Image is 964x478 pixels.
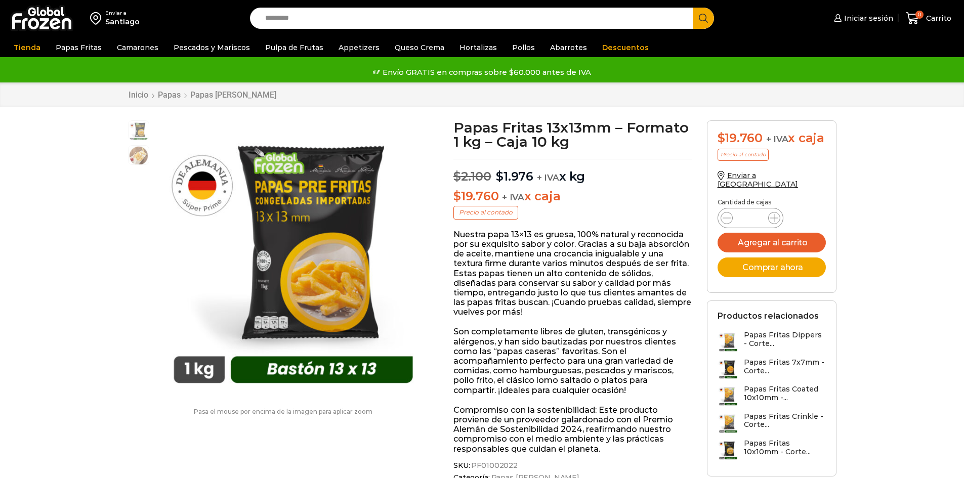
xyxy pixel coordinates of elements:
p: Precio al contado [718,149,769,161]
a: Enviar a [GEOGRAPHIC_DATA] [718,171,799,189]
a: Pulpa de Frutas [260,38,328,57]
a: Pollos [507,38,540,57]
bdi: 2.100 [453,169,491,184]
img: 13x13 [154,120,432,398]
a: Abarrotes [545,38,592,57]
a: Descuentos [597,38,654,57]
div: x caja [718,131,826,146]
button: Agregar al carrito [718,233,826,252]
h2: Productos relacionados [718,311,819,321]
a: Papas Fritas 10x10mm - Corte... [718,439,826,461]
span: + IVA [766,134,788,144]
a: Hortalizas [454,38,502,57]
span: 13×13 [129,121,149,141]
span: Carrito [924,13,951,23]
span: $ [496,169,504,184]
bdi: 19.760 [453,189,498,203]
a: Queso Crema [390,38,449,57]
p: Compromiso con la sostenibilidad: Este producto proviene de un proveedor galardonado con el Premi... [453,405,692,454]
nav: Breadcrumb [128,90,277,100]
a: Papas Fritas [51,38,107,57]
button: Search button [693,8,714,29]
span: + IVA [502,192,524,202]
a: Camarones [112,38,163,57]
img: address-field-icon.svg [90,10,105,27]
h3: Papas Fritas Coated 10x10mm -... [744,385,826,402]
a: 0 Carrito [903,7,954,30]
span: $ [453,189,461,203]
p: Son completamente libres de gluten, transgénicos y alérgenos, y han sido bautizadas por nuestros ... [453,327,692,395]
a: Pescados y Mariscos [169,38,255,57]
a: Papas [157,90,181,100]
a: Papas Fritas Dippers - Corte... [718,331,826,353]
span: SKU: [453,461,692,470]
span: 13×13 [129,146,149,166]
bdi: 19.760 [718,131,763,145]
p: x kg [453,159,692,184]
span: Iniciar sesión [842,13,893,23]
a: Papas Fritas 7x7mm - Corte... [718,358,826,380]
p: Pasa el mouse por encima de la imagen para aplicar zoom [128,408,439,415]
a: Tienda [9,38,46,57]
bdi: 1.976 [496,169,533,184]
a: Papas Fritas Coated 10x10mm -... [718,385,826,407]
h3: Papas Fritas 7x7mm - Corte... [744,358,826,375]
a: Papas [PERSON_NAME] [190,90,277,100]
h3: Papas Fritas 10x10mm - Corte... [744,439,826,456]
input: Product quantity [741,211,760,225]
a: Appetizers [333,38,385,57]
a: Inicio [128,90,149,100]
h3: Papas Fritas Dippers - Corte... [744,331,826,348]
p: x caja [453,189,692,204]
span: $ [718,131,725,145]
span: + IVA [537,172,559,183]
p: Nuestra papa 13×13 es gruesa, 100% natural y reconocida por su exquisito sabor y color. Gracias a... [453,230,692,317]
span: 0 [915,11,924,19]
span: PF01002022 [470,461,518,470]
div: Santiago [105,17,140,27]
a: Iniciar sesión [831,8,893,28]
p: Cantidad de cajas [718,199,826,206]
h1: Papas Fritas 13x13mm – Formato 1 kg – Caja 10 kg [453,120,692,149]
div: 1 / 2 [154,120,432,398]
span: $ [453,169,461,184]
button: Comprar ahora [718,257,826,277]
div: Enviar a [105,10,140,17]
h3: Papas Fritas Crinkle - Corte... [744,412,826,429]
p: Precio al contado [453,206,518,219]
a: Papas Fritas Crinkle - Corte... [718,412,826,434]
